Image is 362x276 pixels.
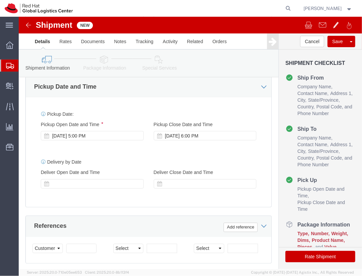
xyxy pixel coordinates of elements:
span: Copyright © [DATE]-[DATE] Agistix Inc., All Rights Reserved [251,270,354,275]
iframe: FS Legacy Container [19,17,362,269]
span: Client: 2025.20.0-8b113f4 [85,270,129,274]
button: [PERSON_NAME] [304,4,353,12]
span: Soojung Mansberger [304,5,342,12]
img: logo [5,3,73,13]
span: Server: 2025.20.0-710e05ee653 [27,270,82,274]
